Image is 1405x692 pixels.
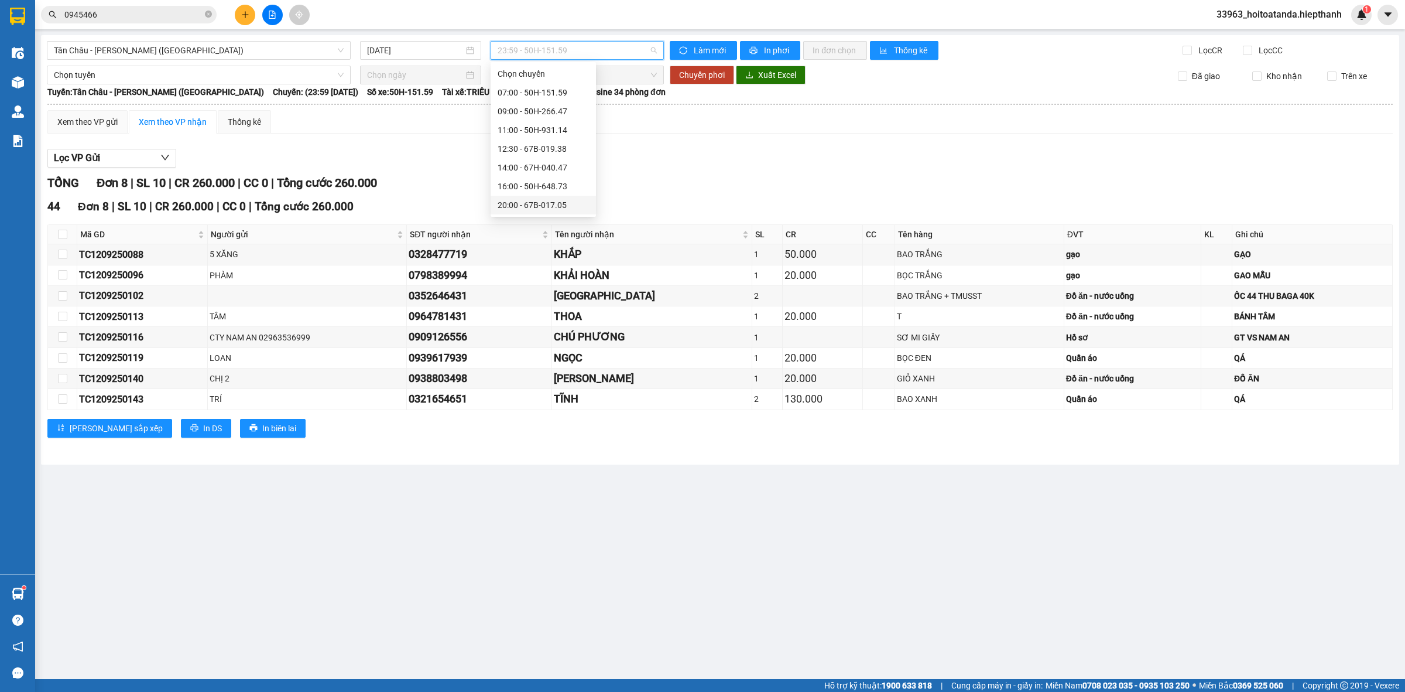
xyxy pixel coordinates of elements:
[12,76,24,88] img: warehouse-icon
[803,41,867,60] button: In đơn chọn
[552,327,752,347] td: CHÚ PHƯƠNG
[210,248,405,261] div: 5 XĂNG
[1234,331,1390,344] div: GT VS NAM AN
[409,391,550,407] div: 0321654651
[749,46,759,56] span: printer
[79,247,205,262] div: TC1209250088
[498,161,589,174] div: 14:00 - 67H-040.47
[1064,225,1201,244] th: ĐVT
[367,86,433,98] span: Số xe: 50H-151.59
[784,391,861,407] div: 130.000
[181,419,231,438] button: printerIn DS
[203,422,222,435] span: In DS
[745,71,753,80] span: download
[1234,372,1390,385] div: ĐỒ ĂN
[240,419,306,438] button: printerIn biên lai
[754,352,780,364] div: 1
[169,176,172,190] span: |
[12,615,23,626] span: question-circle
[544,86,666,98] span: Loại xe: Limousine 34 phòng đơn
[1234,310,1390,323] div: BÁNH TẦM
[217,200,220,213] span: |
[79,288,205,303] div: TC1209250102
[552,244,752,265] td: KHẮP
[1066,269,1199,282] div: gạo
[41,9,138,80] b: Công Ty xe khách HIỆP THÀNH
[754,310,780,323] div: 1
[77,286,208,306] td: TC1209250102
[670,66,734,84] button: Chuyển phơi
[78,200,109,213] span: Đơn 8
[554,308,750,325] div: THOA
[1187,70,1225,83] span: Đã giao
[210,310,405,323] div: TÂM
[491,64,596,83] div: Chọn chuyến
[1337,70,1372,83] span: Trên xe
[554,267,750,284] div: KHẢI HOÀN
[1383,9,1393,20] span: caret-down
[882,681,932,690] strong: 1900 633 818
[190,424,198,433] span: printer
[47,200,60,213] span: 44
[498,105,589,118] div: 09:00 - 50H-266.47
[1365,5,1369,13] span: 1
[897,352,1062,364] div: BỌC ĐEN
[409,350,550,366] div: 0939617939
[498,142,589,155] div: 12:30 - 67B-019.38
[409,329,550,345] div: 0909126556
[407,244,552,265] td: 0328477719
[12,135,24,147] img: solution-icon
[262,5,283,25] button: file-add
[77,244,208,265] td: TC1209250088
[12,47,24,59] img: warehouse-icon
[79,350,205,365] div: TC1209250119
[870,41,938,60] button: bar-chartThống kê
[879,46,889,56] span: bar-chart
[80,228,196,241] span: Mã GD
[407,327,552,347] td: 0909126556
[1046,679,1190,692] span: Miền Nam
[409,267,550,284] div: 0798389994
[1292,679,1294,692] span: |
[139,115,207,128] div: Xem theo VP nhận
[407,348,552,369] td: 0939617939
[754,248,780,261] div: 1
[498,42,657,59] span: 23:59 - 50H-151.59
[752,225,782,244] th: SL
[670,41,737,60] button: syncLàm mới
[407,306,552,327] td: 0964781431
[554,350,750,366] div: NGỌC
[54,42,344,59] span: Tân Châu - Hồ Chí Minh (Giường)
[47,419,172,438] button: sort-ascending[PERSON_NAME] sắp xếp
[131,176,133,190] span: |
[277,176,377,190] span: Tổng cước 260.000
[174,176,235,190] span: CR 260.000
[64,8,203,21] input: Tìm tên, số ĐT hoặc mã đơn
[1194,44,1224,57] span: Lọc CR
[160,153,170,162] span: down
[1066,331,1199,344] div: Hồ sơ
[136,176,166,190] span: SL 10
[57,115,118,128] div: Xem theo VP gửi
[241,11,249,19] span: plus
[268,11,276,19] span: file-add
[244,176,268,190] span: CC 0
[407,265,552,286] td: 0798389994
[235,5,255,25] button: plus
[228,115,261,128] div: Thống kê
[255,200,354,213] span: Tổng cước 260.000
[249,200,252,213] span: |
[552,348,752,369] td: NGỌC
[97,176,128,190] span: Đơn 8
[211,228,395,241] span: Người gửi
[1082,681,1190,690] strong: 0708 023 035 - 0935 103 250
[498,199,589,212] div: 20:00 - 67B-017.05
[12,588,24,600] img: warehouse-icon
[736,66,806,84] button: downloadXuất Excel
[1234,248,1390,261] div: GẠO
[79,309,205,324] div: TC1209250113
[897,372,1062,385] div: GIỎ XANH
[112,200,115,213] span: |
[554,288,750,304] div: [GEOGRAPHIC_DATA]
[895,225,1064,244] th: Tên hàng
